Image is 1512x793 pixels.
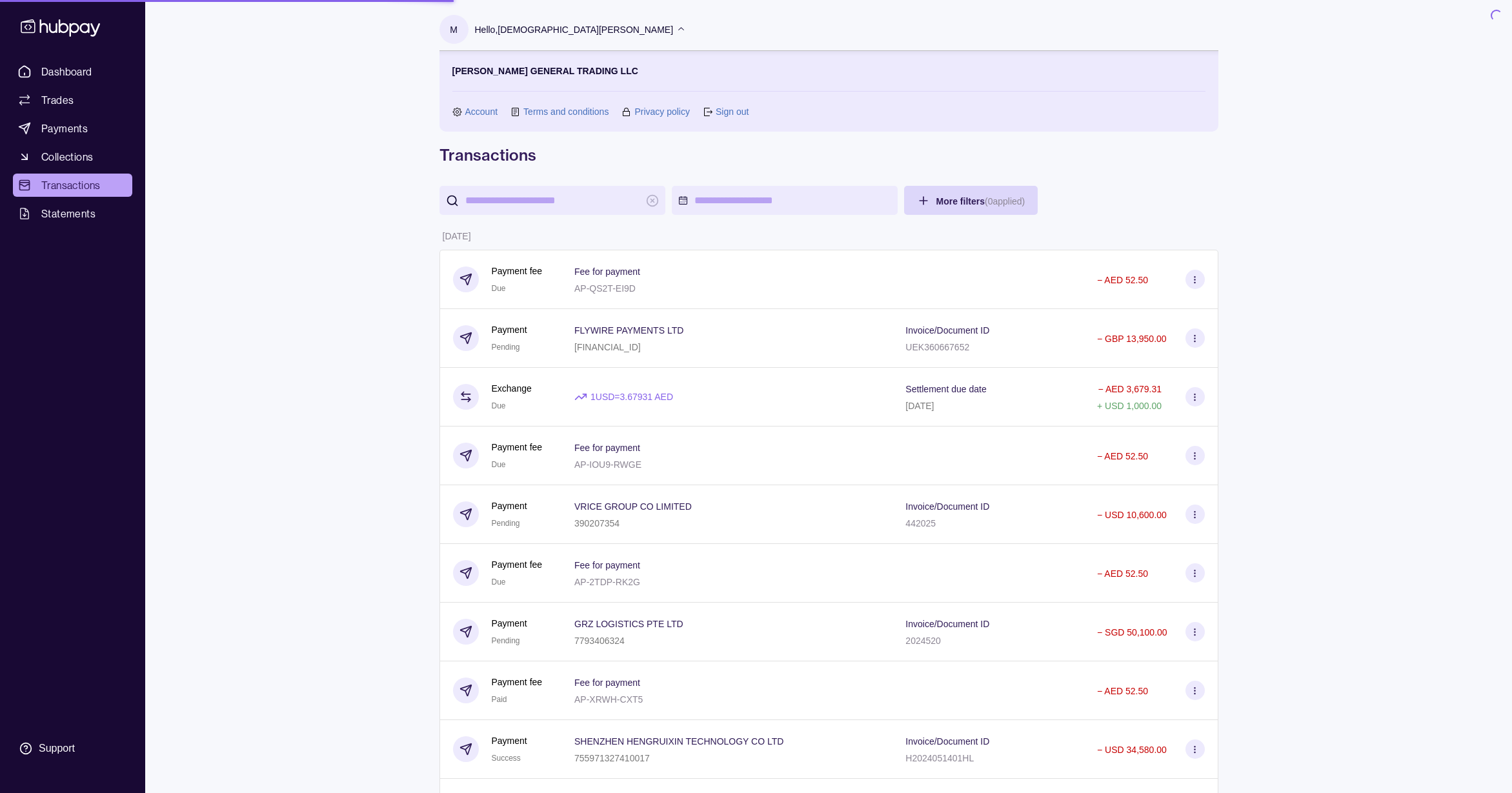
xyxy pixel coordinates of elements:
[492,284,506,293] span: Due
[492,695,507,704] span: Paid
[492,754,521,763] span: Success
[41,121,88,136] span: Payments
[574,636,625,646] p: 7793406324
[985,196,1025,206] p: ( 0 applied)
[574,459,641,470] p: AP-IOU9-RWGE
[41,149,93,165] span: Collections
[574,443,640,453] p: Fee for payment
[905,636,941,646] p: 2024520
[492,264,543,278] p: Payment fee
[1097,451,1148,461] p: − AED 52.50
[492,323,527,337] p: Payment
[465,186,640,215] input: search
[13,202,132,225] a: Statements
[39,741,75,756] div: Support
[492,557,543,572] p: Payment fee
[450,23,458,37] p: M
[936,196,1025,206] span: More filters
[905,619,989,629] p: Invoice/Document ID
[465,105,498,119] a: Account
[574,736,783,747] p: SHENZHEN HENGRUIXIN TECHNOLOGY CO LTD
[905,736,989,747] p: Invoice/Document ID
[1097,275,1148,285] p: − AED 52.50
[904,186,1038,215] button: More filters(0applied)
[492,675,543,689] p: Payment fee
[41,92,74,108] span: Trades
[492,519,520,528] span: Pending
[905,384,986,394] p: Settlement due date
[13,174,132,197] a: Transactions
[492,636,520,645] span: Pending
[1097,401,1162,411] p: + USD 1,000.00
[574,560,640,570] p: Fee for payment
[574,266,640,277] p: Fee for payment
[492,343,520,352] span: Pending
[13,88,132,112] a: Trades
[41,206,96,221] span: Statements
[443,231,471,241] p: [DATE]
[1097,745,1167,755] p: − USD 34,580.00
[905,501,989,512] p: Invoice/Document ID
[716,105,749,119] a: Sign out
[492,577,506,587] span: Due
[574,283,636,294] p: AP-QS2T-EI9D
[1097,686,1148,696] p: − AED 52.50
[574,753,650,763] p: 755971327410017
[574,694,643,705] p: AP-XRWH-CXT5
[41,64,92,79] span: Dashboard
[574,577,640,587] p: AP-2TDP-RK2G
[1097,334,1167,344] p: − GBP 13,950.00
[905,518,936,528] p: 442025
[41,177,101,193] span: Transactions
[574,342,641,352] p: [FINANCIAL_ID]
[574,325,683,336] p: FLYWIRE PAYMENTS LTD
[492,499,527,513] p: Payment
[13,117,132,140] a: Payments
[1098,384,1162,394] p: − AED 3,679.31
[574,501,692,512] p: VRICE GROUP CO LIMITED
[492,616,527,630] p: Payment
[452,64,638,78] p: [PERSON_NAME] GENERAL TRADING LLC
[905,342,969,352] p: UEK360667652
[1097,627,1167,637] p: − SGD 50,100.00
[905,401,934,411] p: [DATE]
[492,440,543,454] p: Payment fee
[590,390,673,404] p: 1 USD = 3.67931 AED
[905,325,989,336] p: Invoice/Document ID
[13,735,132,762] a: Support
[574,619,683,629] p: GRZ LOGISTICS PTE LTD
[1097,568,1148,579] p: − AED 52.50
[475,23,674,37] p: Hello, [DEMOGRAPHIC_DATA][PERSON_NAME]
[492,381,532,396] p: Exchange
[574,678,640,688] p: Fee for payment
[905,753,974,763] p: H2024051401HL
[574,518,620,528] p: 390207354
[1097,510,1167,520] p: − USD 10,600.00
[523,105,609,119] a: Terms and conditions
[492,460,506,469] span: Due
[492,734,527,748] p: Payment
[634,105,690,119] a: Privacy policy
[439,145,1218,165] h1: Transactions
[492,401,506,410] span: Due
[13,60,132,83] a: Dashboard
[13,145,132,168] a: Collections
